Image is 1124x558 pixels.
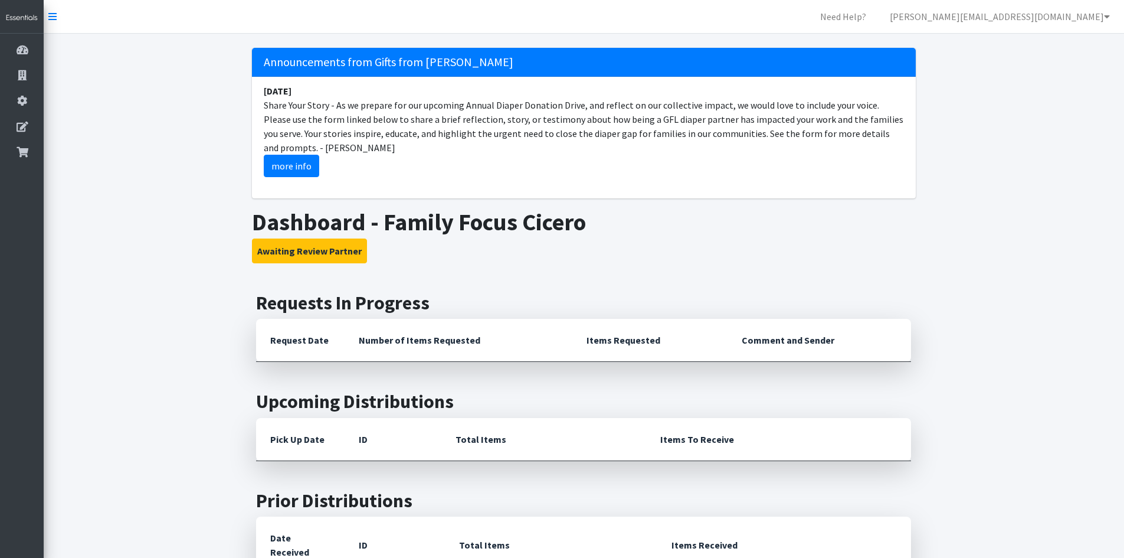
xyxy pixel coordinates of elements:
li: Share Your Story - As we prepare for our upcoming Annual Diaper Donation Drive, and reflect on ou... [252,77,916,184]
a: Need Help? [811,5,876,28]
h5: Announcements from Gifts from [PERSON_NAME] [252,48,916,77]
th: Request Date [256,319,345,362]
h2: Requests In Progress [256,292,911,314]
img: HumanEssentials [5,13,39,23]
th: Total Items [441,418,647,461]
h2: Prior Distributions [256,490,911,512]
a: [PERSON_NAME][EMAIL_ADDRESS][DOMAIN_NAME] [880,5,1119,28]
th: Items To Receive [646,418,911,461]
th: ID [345,418,441,461]
h1: Dashboard - Family Focus Cicero [252,208,916,236]
th: Pick Up Date [256,418,345,461]
th: Comment and Sender [728,319,911,362]
strong: [DATE] [264,85,291,97]
a: more info [264,155,319,177]
th: Number of Items Requested [345,319,572,362]
th: Items Requested [572,319,728,362]
button: Awaiting Review Partner [252,239,367,263]
h2: Upcoming Distributions [256,390,911,413]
